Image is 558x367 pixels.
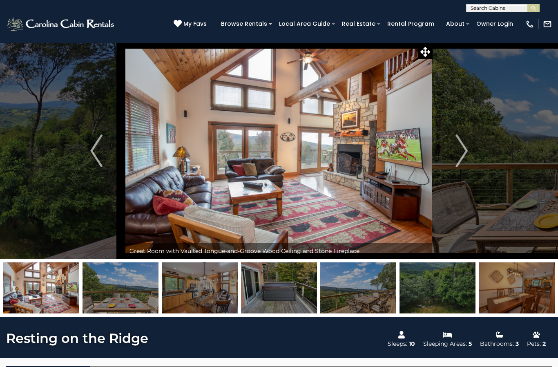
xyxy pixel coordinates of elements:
[433,43,491,259] button: Next
[3,262,79,313] img: 163276791
[320,262,396,313] img: 163276776
[6,16,116,32] img: White-1-2.png
[442,18,469,30] a: About
[455,134,468,167] img: arrow
[183,20,207,28] span: My Favs
[67,43,125,259] button: Previous
[400,262,475,313] img: 165071494
[162,262,238,313] img: 163276772
[383,18,438,30] a: Rental Program
[174,20,209,29] a: My Favs
[217,18,271,30] a: Browse Rentals
[125,243,432,259] div: Great Room with Vaulted Tongue-and-Groove Wood Ceiling and Stone Fireplace
[479,262,555,313] img: 163276773
[241,262,317,313] img: 163276792
[543,20,552,29] img: mail-regular-white.png
[90,134,103,167] img: arrow
[472,18,517,30] a: Owner Login
[83,262,158,313] img: 163276801
[338,18,379,30] a: Real Estate
[275,18,334,30] a: Local Area Guide
[525,20,534,29] img: phone-regular-white.png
